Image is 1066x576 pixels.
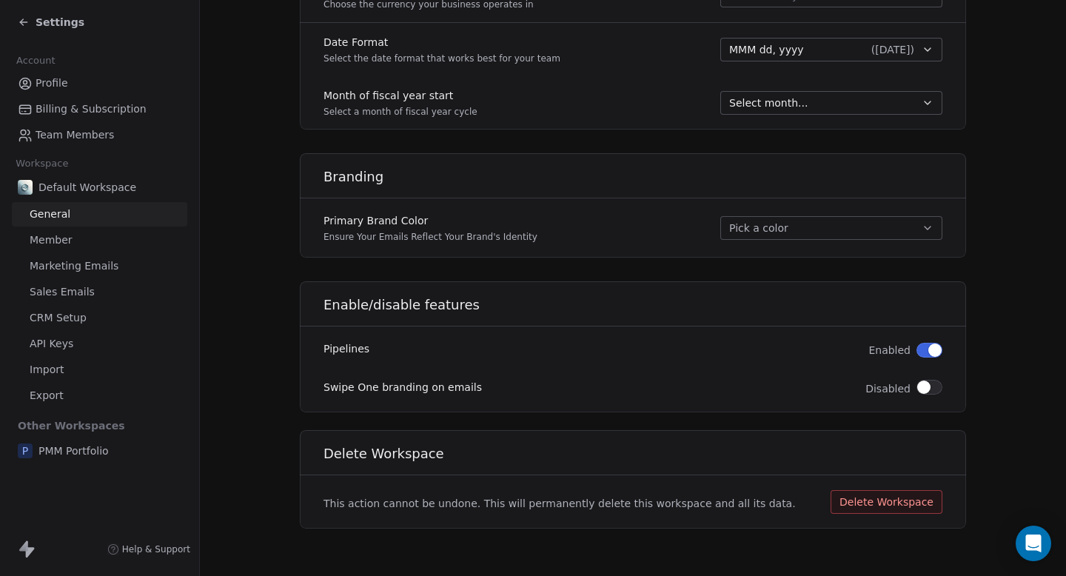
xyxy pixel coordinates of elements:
span: Profile [36,76,68,91]
span: Export [30,388,64,403]
a: API Keys [12,332,187,356]
span: Marketing Emails [30,258,118,274]
span: Import [30,362,64,378]
button: Delete Workspace [831,490,942,514]
a: Import [12,358,187,382]
span: Default Workspace [38,180,136,195]
span: Settings [36,15,84,30]
a: Settings [18,15,84,30]
a: Sales Emails [12,280,187,304]
span: PMM Portfolio [38,443,109,458]
span: ( [DATE] ) [871,42,914,57]
span: Select month... [729,96,808,110]
a: Help & Support [107,543,190,555]
label: Date Format [324,35,560,50]
span: Member [30,232,73,248]
span: Workspace [10,153,75,175]
a: Team Members [12,123,187,147]
h1: Enable/disable features [324,296,967,314]
span: CRM Setup [30,310,87,326]
h1: Branding [324,168,967,186]
span: Other Workspaces [12,414,131,438]
span: Team Members [36,127,114,143]
a: General [12,202,187,227]
span: API Keys [30,336,73,352]
img: GTM%20LABS%20LOGO.jpg [18,180,33,195]
a: Billing & Subscription [12,97,187,121]
a: Marketing Emails [12,254,187,278]
span: Disabled [865,381,911,396]
div: Open Intercom Messenger [1016,526,1051,561]
span: Billing & Subscription [36,101,147,117]
a: Profile [12,71,187,96]
p: Ensure Your Emails Reflect Your Brand's Identity [324,231,537,243]
label: Month of fiscal year start [324,88,477,103]
span: P [18,443,33,458]
span: Account [10,50,61,72]
span: Enabled [868,343,911,358]
span: Sales Emails [30,284,95,300]
a: Export [12,384,187,408]
span: Help & Support [122,543,190,555]
span: This action cannot be undone. This will permanently delete this workspace and all its data. [324,496,796,511]
span: MMM dd, yyyy [729,42,804,57]
p: Select a month of fiscal year cycle [324,106,477,118]
label: Swipe One branding on emails [324,380,482,395]
button: Pick a color [720,216,942,240]
a: CRM Setup [12,306,187,330]
a: Member [12,228,187,252]
label: Pipelines [324,341,369,356]
label: Primary Brand Color [324,213,537,228]
span: General [30,207,70,222]
h1: Delete Workspace [324,445,967,463]
p: Select the date format that works best for your team [324,53,560,64]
